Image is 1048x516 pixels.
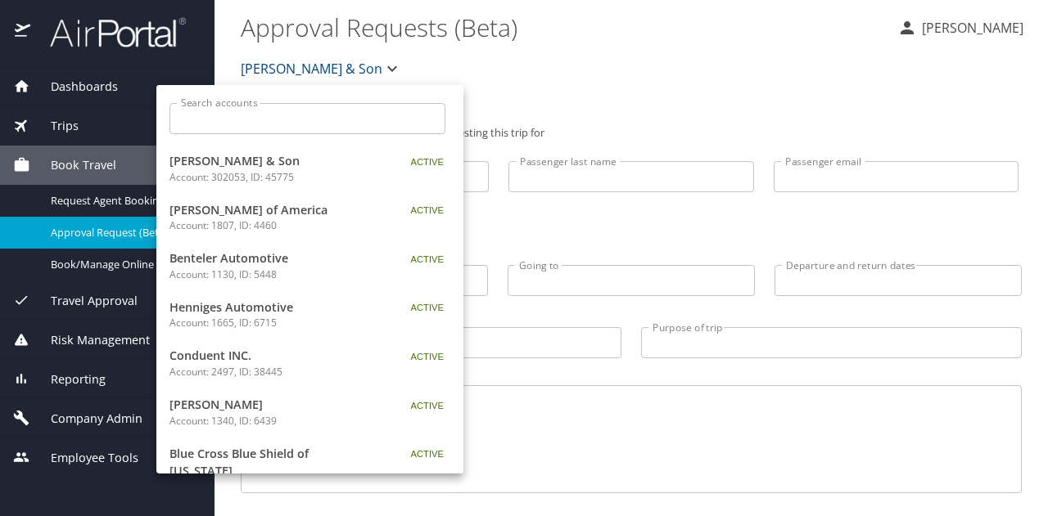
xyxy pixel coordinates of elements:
[169,201,374,219] span: [PERSON_NAME] of America
[169,445,374,480] span: Blue Cross Blue Shield of [US_STATE]
[156,144,463,193] a: [PERSON_NAME] & SonAccount: 302053, ID: 45775
[169,414,374,429] p: Account: 1340, ID: 6439
[169,316,374,330] p: Account: 1665, ID: 6715
[169,170,374,185] p: Account: 302053, ID: 45775
[169,396,374,414] span: [PERSON_NAME]
[156,388,463,437] a: [PERSON_NAME]Account: 1340, ID: 6439
[156,241,463,290] a: Benteler AutomotiveAccount: 1130, ID: 5448
[169,218,374,233] p: Account: 1807, ID: 4460
[156,339,463,388] a: Conduent INC.Account: 2497, ID: 38445
[169,267,374,282] p: Account: 1130, ID: 5448
[156,437,463,503] a: Blue Cross Blue Shield of [US_STATE]
[156,193,463,242] a: [PERSON_NAME] of AmericaAccount: 1807, ID: 4460
[169,347,374,365] span: Conduent INC.
[156,290,463,339] a: Henniges AutomotiveAccount: 1665, ID: 6715
[169,365,374,379] p: Account: 2497, ID: 38445
[169,152,374,170] span: [PERSON_NAME] & Son
[169,249,374,267] span: Benteler Automotive
[169,298,374,316] span: Henniges Automotive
